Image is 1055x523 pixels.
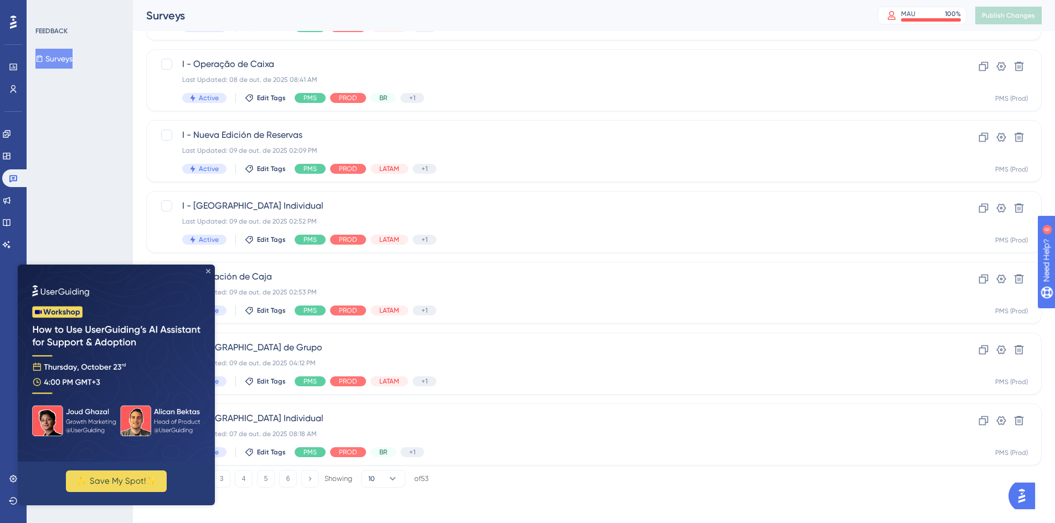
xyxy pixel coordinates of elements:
[414,474,429,484] div: of 53
[325,474,352,484] div: Showing
[245,377,286,386] button: Edit Tags
[995,236,1028,245] div: PMS (Prod)
[303,377,317,386] span: PMS
[995,94,1028,103] div: PMS (Prod)
[146,8,850,23] div: Surveys
[379,306,399,315] span: LATAM
[339,94,357,102] span: PROD
[279,470,297,488] button: 6
[199,164,219,173] span: Active
[995,448,1028,457] div: PMS (Prod)
[182,199,917,213] span: I - [GEOGRAPHIC_DATA] Individual
[257,164,286,173] span: Edit Tags
[182,75,917,84] div: Last Updated: 08 de out. de 2025 08:41 AM
[245,164,286,173] button: Edit Tags
[945,9,961,18] div: 100 %
[182,341,917,354] span: I - [GEOGRAPHIC_DATA] de Grupo
[379,235,399,244] span: LATAM
[339,164,357,173] span: PROD
[995,165,1028,174] div: PMS (Prod)
[303,235,317,244] span: PMS
[245,306,286,315] button: Edit Tags
[409,94,415,102] span: +1
[303,306,317,315] span: PMS
[77,6,80,14] div: 6
[257,448,286,457] span: Edit Tags
[182,412,917,425] span: I - [GEOGRAPHIC_DATA] Individual
[421,377,428,386] span: +1
[995,377,1028,386] div: PMS (Prod)
[379,448,387,457] span: BR
[182,288,917,297] div: Last Updated: 09 de out. de 2025 02:53 PM
[182,359,917,367] div: Last Updated: 09 de out. de 2025 04:12 PM
[303,164,317,173] span: PMS
[379,377,399,386] span: LATAM
[182,217,917,226] div: Last Updated: 09 de out. de 2025 02:52 PM
[245,448,286,457] button: Edit Tags
[199,235,219,244] span: Active
[188,4,193,9] div: Close Preview
[379,164,399,173] span: LATAM
[421,306,428,315] span: +1
[339,235,357,244] span: PROD
[361,470,405,488] button: 10
[257,235,286,244] span: Edit Tags
[182,128,917,142] span: I - Nueva Edición de Reservas
[182,429,917,438] div: Last Updated: 07 de out. de 2025 08:18 AM
[245,94,286,102] button: Edit Tags
[421,235,428,244] span: +1
[235,470,253,488] button: 4
[257,470,275,488] button: 5
[199,94,219,102] span: Active
[339,306,357,315] span: PROD
[35,27,68,35] div: FEEDBACK
[182,270,917,283] span: I - Operación de Caja
[26,3,69,16] span: Need Help?
[368,474,375,483] span: 10
[48,206,149,227] button: ✨ Save My Spot!✨
[339,448,357,457] span: PROD
[213,470,230,488] button: 3
[35,49,73,69] button: Surveys
[901,9,915,18] div: MAU
[182,146,917,155] div: Last Updated: 09 de out. de 2025 02:09 PM
[421,164,428,173] span: +1
[982,11,1035,20] span: Publish Changes
[379,94,387,102] span: BR
[303,94,317,102] span: PMS
[182,58,917,71] span: I - Operação de Caixa
[339,377,357,386] span: PROD
[303,448,317,457] span: PMS
[257,377,286,386] span: Edit Tags
[257,94,286,102] span: Edit Tags
[995,307,1028,315] div: PMS (Prod)
[257,306,286,315] span: Edit Tags
[245,235,286,244] button: Edit Tags
[409,448,415,457] span: +1
[975,7,1042,24] button: Publish Changes
[1008,479,1042,512] iframe: UserGuiding AI Assistant Launcher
